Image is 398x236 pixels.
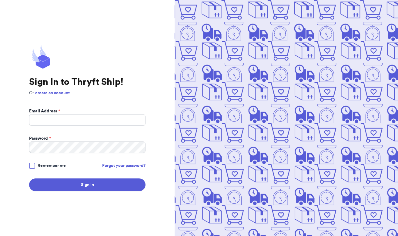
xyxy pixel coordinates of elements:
a: create an account [35,91,70,95]
a: Forgot your password? [102,163,145,169]
p: Or [29,90,145,96]
button: Sign In [29,178,145,191]
label: Email Address [29,108,60,114]
span: Remember me [38,163,66,169]
h1: Sign In to Thryft Ship! [29,77,145,88]
label: Password [29,135,51,141]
